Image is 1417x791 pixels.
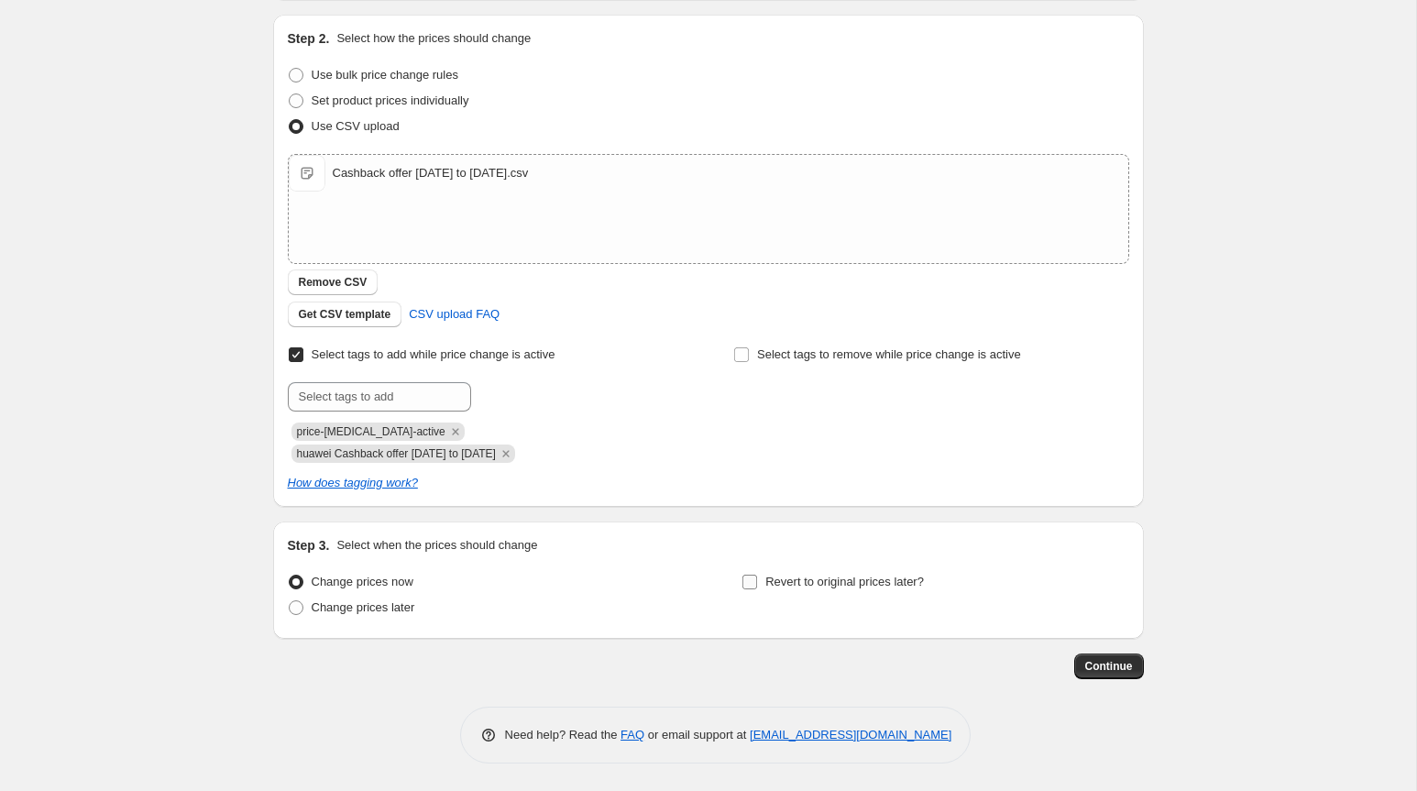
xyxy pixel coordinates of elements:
button: Remove price-change-job-active [447,423,464,440]
span: Change prices now [312,575,413,588]
span: Set product prices individually [312,93,469,107]
span: Continue [1085,659,1133,674]
span: Select tags to remove while price change is active [757,347,1021,361]
input: Select tags to add [288,382,471,412]
span: Revert to original prices later? [765,575,924,588]
span: CSV upload FAQ [409,305,500,324]
p: Select when the prices should change [336,536,537,555]
span: Use CSV upload [312,119,400,133]
span: price-change-job-active [297,425,445,438]
a: How does tagging work? [288,476,418,489]
span: Change prices later [312,600,415,614]
span: or email support at [644,728,750,742]
a: FAQ [621,728,644,742]
a: CSV upload FAQ [398,300,511,329]
span: huawei Cashback offer sept 21 2025 to Oct 25 2025 [297,447,496,460]
p: Select how the prices should change [336,29,531,48]
h2: Step 3. [288,536,330,555]
span: Need help? Read the [505,728,621,742]
span: Get CSV template [299,307,391,322]
h2: Step 2. [288,29,330,48]
div: Cashback offer [DATE] to [DATE].csv [333,164,529,182]
button: Get CSV template [288,302,402,327]
a: [EMAIL_ADDRESS][DOMAIN_NAME] [750,728,951,742]
span: Use bulk price change rules [312,68,458,82]
span: Select tags to add while price change is active [312,347,555,361]
button: Continue [1074,654,1144,679]
button: Remove CSV [288,269,379,295]
span: Remove CSV [299,275,368,290]
button: Remove huawei Cashback offer sept 21 2025 to Oct 25 2025 [498,445,514,462]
